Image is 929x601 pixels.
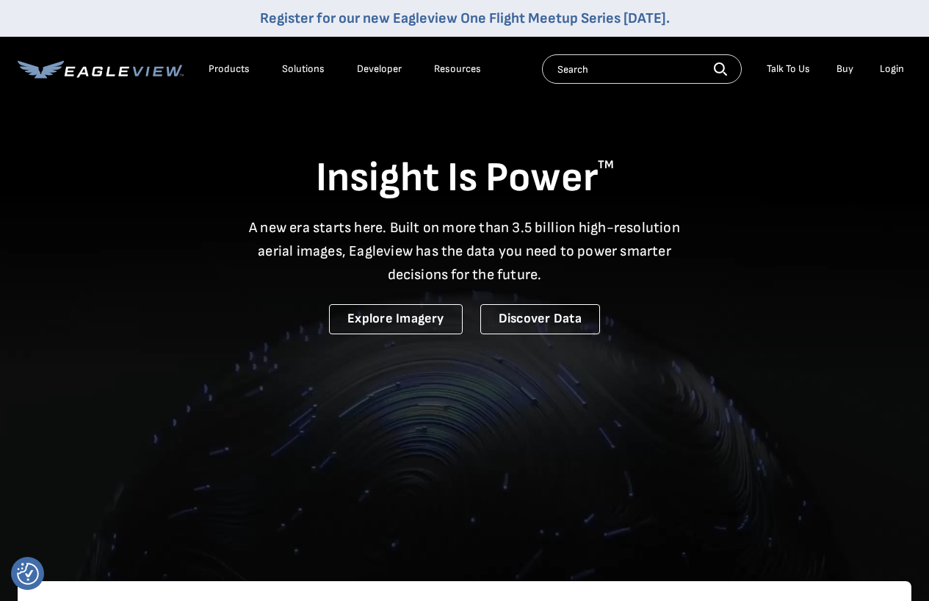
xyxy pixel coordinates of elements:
[209,62,250,76] div: Products
[240,216,690,287] p: A new era starts here. Built on more than 3.5 billion high-resolution aerial images, Eagleview ha...
[282,62,325,76] div: Solutions
[18,153,911,204] h1: Insight Is Power
[357,62,402,76] a: Developer
[767,62,810,76] div: Talk To Us
[260,10,670,27] a: Register for our new Eagleview One Flight Meetup Series [DATE].
[434,62,481,76] div: Resources
[880,62,904,76] div: Login
[598,158,614,172] sup: TM
[836,62,853,76] a: Buy
[329,304,463,334] a: Explore Imagery
[17,563,39,585] button: Consent Preferences
[480,304,600,334] a: Discover Data
[542,54,742,84] input: Search
[17,563,39,585] img: Revisit consent button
